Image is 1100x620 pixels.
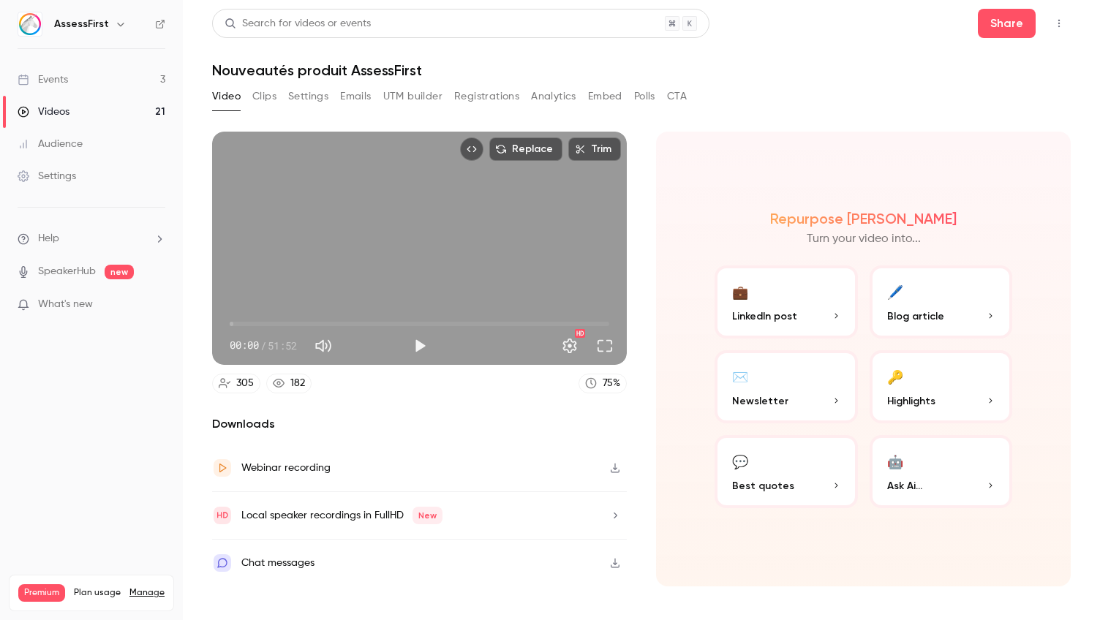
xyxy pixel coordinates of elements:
a: 305 [212,374,260,393]
div: Webinar recording [241,459,331,477]
div: Settings [18,169,76,184]
span: new [105,265,134,279]
span: New [412,507,442,524]
button: Top Bar Actions [1047,12,1071,35]
div: 🔑 [887,365,903,387]
div: 182 [290,376,305,391]
span: Newsletter [732,393,788,409]
div: Videos [18,105,69,119]
div: 💼 [732,280,748,303]
a: 75% [579,374,627,393]
div: 🖊️ [887,280,903,303]
button: Share [978,9,1036,38]
span: Help [38,231,59,246]
div: Local speaker recordings in FullHD [241,507,442,524]
img: AssessFirst [18,12,42,36]
span: 51:52 [268,338,297,353]
button: 💬Best quotes [715,435,858,508]
button: Clips [252,85,276,108]
button: 🖊️Blog article [870,265,1013,339]
button: Registrations [454,85,519,108]
button: Embed [588,85,622,108]
h1: Nouveautés produit AssessFirst [212,61,1071,79]
button: UTM builder [383,85,442,108]
span: Plan usage [74,587,121,599]
button: Settings [288,85,328,108]
div: 305 [236,376,254,391]
div: 🤖 [887,450,903,472]
h2: Downloads [212,415,627,433]
button: Analytics [531,85,576,108]
div: ✉️ [732,365,748,387]
div: Chat messages [241,554,314,572]
span: LinkedIn post [732,309,797,324]
h6: AssessFirst [54,17,109,31]
h2: Repurpose [PERSON_NAME] [770,210,957,227]
div: 00:00 [230,338,297,353]
div: Audience [18,137,83,151]
button: Polls [634,85,655,108]
div: Search for videos or events [225,16,371,31]
button: Replace [489,137,562,161]
div: Events [18,72,68,87]
span: Ask Ai... [887,478,922,494]
a: 182 [266,374,312,393]
button: CTA [667,85,687,108]
div: HD [575,329,585,338]
span: Blog article [887,309,944,324]
span: Best quotes [732,478,794,494]
button: ✉️Newsletter [715,350,858,423]
a: SpeakerHub [38,264,96,279]
span: Premium [18,584,65,602]
button: Full screen [590,331,619,360]
button: Video [212,85,241,108]
span: 00:00 [230,338,259,353]
a: Manage [129,587,165,599]
button: Play [405,331,434,360]
button: 🔑Highlights [870,350,1013,423]
span: Highlights [887,393,935,409]
iframe: Noticeable Trigger [148,298,165,311]
button: Embed video [460,137,483,161]
div: 75 % [603,376,620,391]
span: / [260,338,266,353]
button: Mute [309,331,338,360]
button: 💼LinkedIn post [715,265,858,339]
button: Trim [568,137,621,161]
div: 💬 [732,450,748,472]
button: Emails [340,85,371,108]
button: Settings [555,331,584,360]
li: help-dropdown-opener [18,231,165,246]
button: 🤖Ask Ai... [870,435,1013,508]
span: What's new [38,297,93,312]
p: Turn your video into... [807,230,921,248]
